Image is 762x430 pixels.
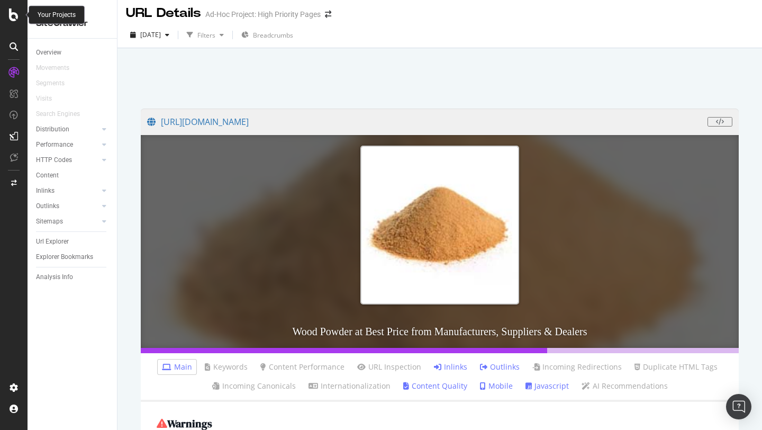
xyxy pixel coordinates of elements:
a: Search Engines [36,109,90,120]
button: Filters [183,26,228,43]
div: Explorer Bookmarks [36,252,93,263]
div: Your Projects [38,11,76,20]
a: AI Recommendations [582,381,668,391]
div: Outlinks [36,201,59,212]
div: Sitemaps [36,216,63,227]
div: Ad-Hoc Project: High Priority Pages [205,9,321,20]
a: Javascript [525,381,569,391]
a: Overview [36,47,110,58]
a: Internationalization [309,381,391,391]
a: Inlinks [434,362,467,372]
div: Content [36,170,59,181]
div: Search Engines [36,109,80,120]
a: Duplicate HTML Tags [634,362,718,372]
div: Overview [36,47,61,58]
span: 2025 May. 29th [140,30,161,39]
a: [URL][DOMAIN_NAME] [147,109,707,135]
a: Incoming Canonicals [212,381,296,391]
div: Movements [36,62,69,74]
div: arrow-right-arrow-left [325,11,331,18]
div: HTTP Codes [36,155,72,166]
a: Sitemaps [36,216,99,227]
a: Visits [36,93,62,104]
div: Filters [197,31,215,40]
img: Wood Powder at Best Price from Manufacturers, Suppliers & Dealers [360,146,519,304]
a: Performance [36,139,99,150]
a: Keywords [205,362,248,372]
div: Inlinks [36,185,55,196]
div: Url Explorer [36,236,69,247]
a: Outlinks [36,201,99,212]
div: Open Intercom Messenger [726,394,751,419]
div: Analysis Info [36,272,73,283]
a: URL Inspection [357,362,421,372]
h2: Warnings [157,418,723,429]
a: Analysis Info [36,272,110,283]
div: Performance [36,139,73,150]
a: Content Quality [403,381,467,391]
div: Distribution [36,124,69,135]
a: Url Explorer [36,236,110,247]
a: Content Performance [260,362,344,372]
span: Breadcrumbs [253,31,293,40]
a: Main [162,362,192,372]
button: [DATE] [126,26,174,43]
div: URL Details [126,4,201,22]
button: Breadcrumbs [237,26,297,43]
a: Segments [36,78,75,89]
a: Movements [36,62,80,74]
a: Explorer Bookmarks [36,252,110,263]
h3: Wood Powder at Best Price from Manufacturers, Suppliers & Dealers [141,315,739,348]
a: Outlinks [480,362,520,372]
a: Content [36,170,110,181]
a: Inlinks [36,185,99,196]
a: Mobile [480,381,513,391]
div: Segments [36,78,65,89]
a: Incoming Redirections [532,362,622,372]
div: Visits [36,93,52,104]
a: Distribution [36,124,99,135]
a: HTTP Codes [36,155,99,166]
